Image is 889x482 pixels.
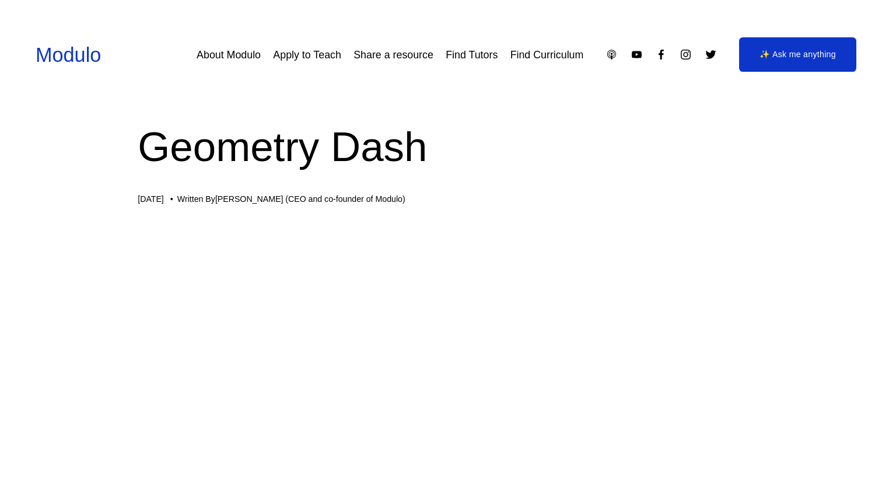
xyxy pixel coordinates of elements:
div: Written By [177,194,405,204]
a: Facebook [655,48,667,61]
h1: Geometry Dash [138,118,751,176]
a: [PERSON_NAME] (CEO and co-founder of Modulo) [215,194,405,204]
span: [DATE] [138,194,164,204]
a: About Modulo [197,44,261,65]
a: Apply to Teach [273,44,341,65]
a: YouTube [631,48,643,61]
a: Modulo [36,44,101,66]
a: ✨ Ask me anything [739,37,856,72]
a: Apple Podcasts [605,48,618,61]
a: Share a resource [353,44,433,65]
a: Find Tutors [446,44,498,65]
a: Twitter [705,48,717,61]
a: Instagram [680,48,692,61]
a: Find Curriculum [510,44,584,65]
